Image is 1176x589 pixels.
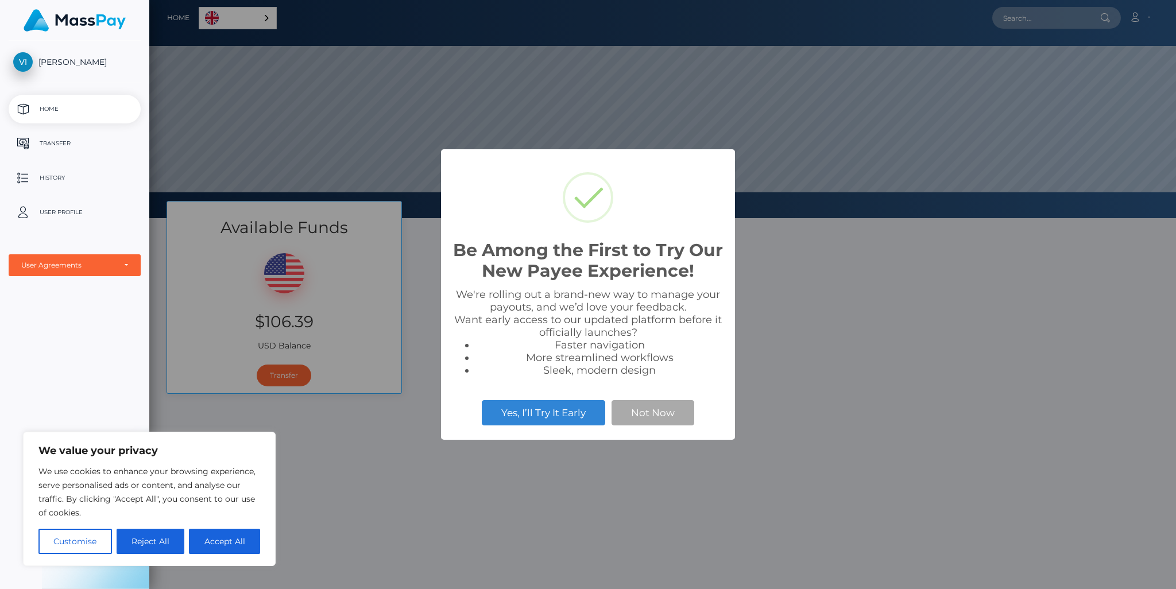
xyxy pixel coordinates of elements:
[189,529,260,554] button: Accept All
[13,169,136,187] p: History
[13,204,136,221] p: User Profile
[38,464,260,520] p: We use cookies to enhance your browsing experience, serve personalised ads or content, and analys...
[13,100,136,118] p: Home
[475,364,724,377] li: Sleek, modern design
[9,57,141,67] span: [PERSON_NAME]
[24,9,126,32] img: MassPay
[38,529,112,554] button: Customise
[612,400,694,425] button: Not Now
[13,135,136,152] p: Transfer
[475,351,724,364] li: More streamlined workflows
[452,240,724,281] h2: Be Among the First to Try Our New Payee Experience!
[117,529,185,554] button: Reject All
[21,261,115,270] div: User Agreements
[482,400,605,425] button: Yes, I’ll Try It Early
[23,432,276,566] div: We value your privacy
[475,339,724,351] li: Faster navigation
[38,444,260,458] p: We value your privacy
[452,288,724,377] div: We're rolling out a brand-new way to manage your payouts, and we’d love your feedback. Want early...
[9,254,141,276] button: User Agreements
